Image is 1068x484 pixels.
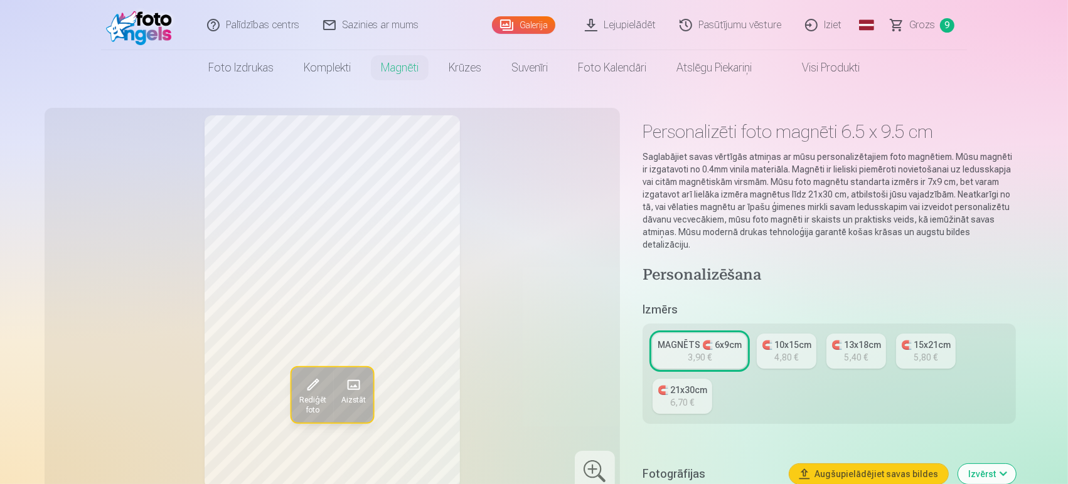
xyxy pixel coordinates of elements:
a: Magnēti [366,50,434,85]
span: 9 [940,18,954,33]
div: 5,80 € [914,351,937,364]
a: Galerija [492,16,555,34]
span: Grozs [909,18,935,33]
a: Foto kalendāri [563,50,661,85]
div: 5,40 € [844,351,868,364]
a: Komplekti [289,50,366,85]
a: 🧲 13x18cm5,40 € [826,334,886,369]
a: MAGNĒTS 🧲 6x9cm3,90 € [653,334,747,369]
a: 🧲 15x21cm5,80 € [896,334,956,369]
h4: Personalizēšana [643,266,1016,286]
p: Saglabājiet savas vērtīgās atmiņas ar mūsu personalizētajiem foto magnētiem. Mūsu magnēti ir izga... [643,150,1016,251]
a: Suvenīri [496,50,563,85]
span: Rediģēt foto [299,395,326,415]
img: /fa1 [106,5,178,45]
button: Aizstāt [333,367,373,423]
h1: Personalizēti foto magnēti 6.5 x 9.5 cm [643,120,1016,143]
h5: Izmērs [643,301,1016,318]
button: Izvērst [958,464,1016,484]
div: 🧲 21x30cm [658,384,707,396]
button: Rediģēt foto [291,367,333,423]
div: 6,70 € [670,396,694,409]
div: 🧲 15x21cm [901,339,951,351]
a: Atslēgu piekariņi [661,50,767,85]
a: Krūzes [434,50,496,85]
div: 4,80 € [774,351,798,364]
h5: Fotogrāfijas [643,465,779,483]
a: Visi produkti [767,50,875,85]
div: 3,90 € [688,351,712,364]
button: Augšupielādējiet savas bildes [789,464,948,484]
span: Aizstāt [341,395,365,405]
a: 🧲 10x15cm4,80 € [757,334,816,369]
div: 🧲 13x18cm [831,339,881,351]
a: 🧲 21x30cm6,70 € [653,379,712,414]
a: Foto izdrukas [193,50,289,85]
div: MAGNĒTS 🧲 6x9cm [658,339,742,351]
div: 🧲 10x15cm [762,339,811,351]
